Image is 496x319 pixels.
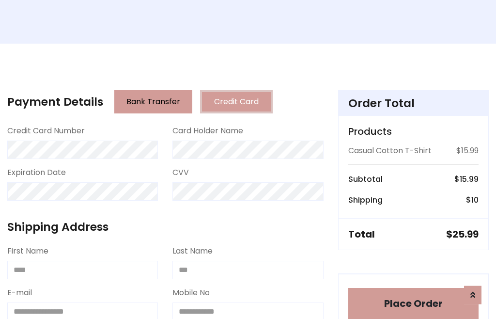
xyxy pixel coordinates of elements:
h4: Payment Details [7,95,103,109]
h5: Products [348,126,479,137]
label: CVV [172,167,189,178]
label: Credit Card Number [7,125,85,137]
span: 15.99 [460,174,479,185]
span: 25.99 [452,227,479,241]
h5: $ [446,228,479,240]
label: Card Holder Name [172,125,243,137]
h5: Total [348,228,375,240]
h4: Shipping Address [7,220,324,234]
label: Mobile No [172,287,210,299]
label: Last Name [172,245,213,257]
label: Expiration Date [7,167,66,178]
h6: Subtotal [348,175,383,184]
h6: Shipping [348,195,383,205]
button: Credit Card [200,90,273,113]
span: 10 [471,194,479,206]
h6: $ [466,195,479,205]
button: Bank Transfer [114,90,192,113]
label: First Name [7,245,48,257]
p: $15.99 [456,145,479,157]
label: E-mail [7,287,32,299]
p: Casual Cotton T-Shirt [348,145,432,157]
h6: $ [454,175,479,184]
h4: Order Total [348,96,479,110]
button: Place Order [348,288,479,319]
